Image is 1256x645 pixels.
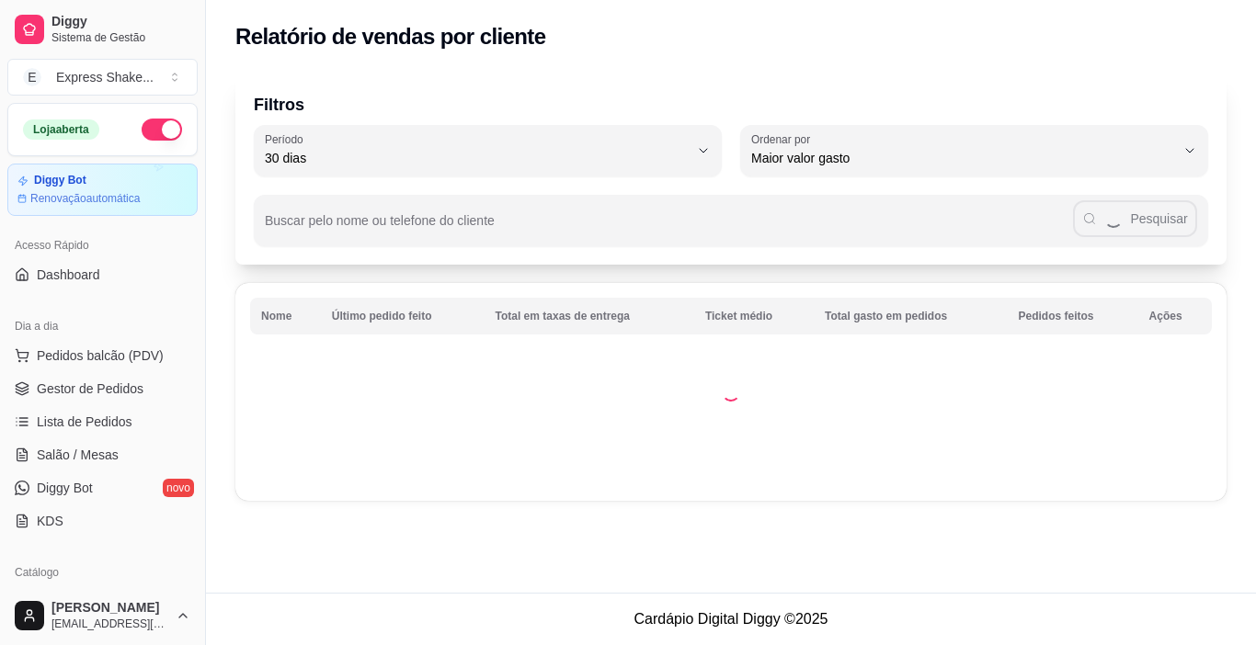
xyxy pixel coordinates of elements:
a: Salão / Mesas [7,440,198,470]
div: Loja aberta [23,119,99,140]
span: Gestor de Pedidos [37,379,143,398]
button: Ordenar porMaior valor gasto [740,125,1208,176]
a: KDS [7,506,198,536]
span: Sistema de Gestão [51,30,190,45]
input: Buscar pelo nome ou telefone do cliente [265,219,1073,237]
button: Alterar Status [142,119,182,141]
span: KDS [37,512,63,530]
span: Salão / Mesas [37,446,119,464]
span: Maior valor gasto [751,149,1175,167]
div: Dia a dia [7,311,198,341]
button: Período30 dias [254,125,722,176]
a: Diggy BotRenovaçãoautomática [7,164,198,216]
a: Dashboard [7,260,198,289]
p: Filtros [254,92,1208,118]
div: Loading [722,383,740,402]
span: [PERSON_NAME] [51,600,168,617]
div: Catálogo [7,558,198,587]
div: Acesso Rápido [7,231,198,260]
span: Lista de Pedidos [37,413,132,431]
button: Pedidos balcão (PDV) [7,341,198,370]
span: E [23,68,41,86]
a: Diggy Botnovo [7,473,198,503]
a: Lista de Pedidos [7,407,198,436]
span: Diggy [51,14,190,30]
h2: Relatório de vendas por cliente [235,22,546,51]
label: Período [265,131,309,147]
span: 30 dias [265,149,689,167]
button: Select a team [7,59,198,96]
article: Renovação automática [30,191,140,206]
span: Pedidos balcão (PDV) [37,346,164,365]
span: Dashboard [37,266,100,284]
a: DiggySistema de Gestão [7,7,198,51]
div: Express Shake ... [56,68,154,86]
label: Ordenar por [751,131,816,147]
span: Diggy Bot [37,479,93,497]
a: Gestor de Pedidos [7,374,198,403]
span: [EMAIL_ADDRESS][DOMAIN_NAME] [51,617,168,631]
article: Diggy Bot [34,174,86,187]
footer: Cardápio Digital Diggy © 2025 [206,593,1256,645]
button: [PERSON_NAME][EMAIL_ADDRESS][DOMAIN_NAME] [7,594,198,638]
